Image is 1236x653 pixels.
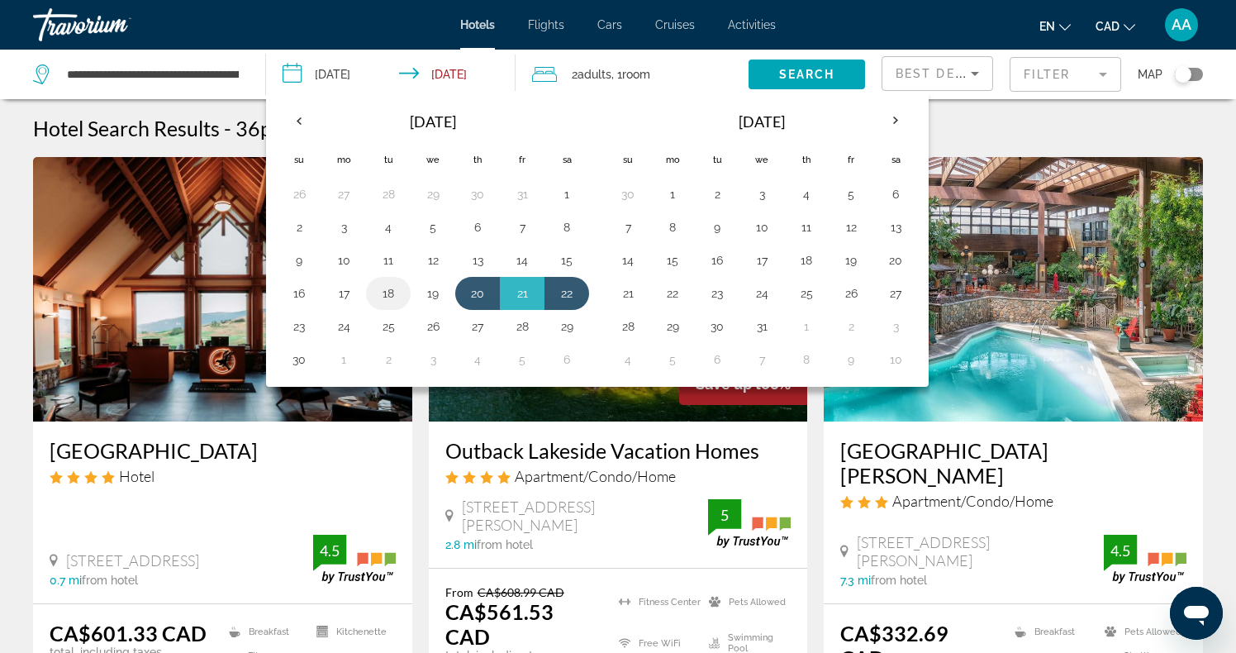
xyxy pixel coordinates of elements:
[659,282,686,305] button: Day 22
[464,249,491,272] button: Day 13
[882,315,909,338] button: Day 3
[420,282,446,305] button: Day 19
[464,348,491,371] button: Day 4
[1170,587,1223,640] iframe: Button to launch messaging window
[509,216,535,239] button: Day 7
[793,315,820,338] button: Day 1
[615,315,641,338] button: Day 28
[659,348,686,371] button: Day 5
[1096,14,1135,38] button: Change currency
[659,183,686,206] button: Day 1
[704,249,730,272] button: Day 16
[838,348,864,371] button: Day 9
[896,67,982,80] span: Best Deals
[659,216,686,239] button: Day 8
[509,249,535,272] button: Day 14
[1160,7,1203,42] button: User Menu
[277,102,321,140] button: Previous month
[615,183,641,206] button: Day 30
[1162,67,1203,82] button: Toggle map
[330,249,357,272] button: Day 10
[554,183,580,206] button: Day 1
[420,249,446,272] button: Day 12
[1039,14,1071,38] button: Change language
[1096,621,1186,642] li: Pets Allowed
[578,68,611,81] span: Adults
[1138,63,1162,86] span: Map
[235,116,490,141] h2: 36
[50,621,207,646] ins: CA$601.33 CAD
[622,68,650,81] span: Room
[420,315,446,338] button: Day 26
[793,183,820,206] button: Day 4
[330,315,357,338] button: Day 24
[1096,20,1120,33] span: CAD
[793,249,820,272] button: Day 18
[840,438,1186,488] h3: [GEOGRAPHIC_DATA][PERSON_NAME]
[1006,621,1096,642] li: Breakfast
[82,574,138,587] span: from hotel
[728,18,776,31] a: Activities
[871,574,927,587] span: from hotel
[33,3,198,46] a: Travorium
[321,102,544,141] th: [DATE]
[33,116,220,141] h1: Hotel Search Results
[445,438,792,463] a: Outback Lakeside Vacation Homes
[375,216,402,239] button: Day 4
[464,216,491,239] button: Day 6
[749,315,775,338] button: Day 31
[882,282,909,305] button: Day 27
[650,102,873,141] th: [DATE]
[330,282,357,305] button: Day 17
[266,50,516,99] button: Check-in date: Nov 20, 2025 Check-out date: Nov 22, 2025
[704,216,730,239] button: Day 9
[375,315,402,338] button: Day 25
[554,315,580,338] button: Day 29
[896,64,979,83] mat-select: Sort by
[313,541,346,560] div: 4.5
[882,216,909,239] button: Day 13
[119,467,154,485] span: Hotel
[659,249,686,272] button: Day 15
[33,157,412,422] img: Hotel image
[838,315,864,338] button: Day 2
[615,348,641,371] button: Day 4
[838,216,864,239] button: Day 12
[509,282,535,305] button: Day 21
[460,18,495,31] a: Hotels
[1104,541,1137,560] div: 4.5
[308,621,396,642] li: Kitchenette
[420,348,446,371] button: Day 3
[597,18,622,31] a: Cars
[509,348,535,371] button: Day 5
[464,183,491,206] button: Day 30
[1010,56,1121,93] button: Filter
[749,60,865,89] button: Search
[224,116,231,141] span: -
[882,183,909,206] button: Day 6
[509,315,535,338] button: Day 28
[704,183,730,206] button: Day 2
[892,492,1053,510] span: Apartment/Condo/Home
[375,282,402,305] button: Day 18
[838,183,864,206] button: Day 5
[749,216,775,239] button: Day 10
[793,282,820,305] button: Day 25
[375,249,402,272] button: Day 11
[704,282,730,305] button: Day 23
[50,438,396,463] h3: [GEOGRAPHIC_DATA]
[857,533,1104,570] span: [STREET_ADDRESS][PERSON_NAME]
[824,157,1203,422] img: Hotel image
[838,249,864,272] button: Day 19
[420,216,446,239] button: Day 5
[882,249,909,272] button: Day 20
[611,63,650,86] span: , 1
[1039,20,1055,33] span: en
[528,18,564,31] span: Flights
[615,216,641,239] button: Day 7
[462,498,709,534] span: [STREET_ADDRESS][PERSON_NAME]
[1172,17,1191,33] span: AA
[793,216,820,239] button: Day 11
